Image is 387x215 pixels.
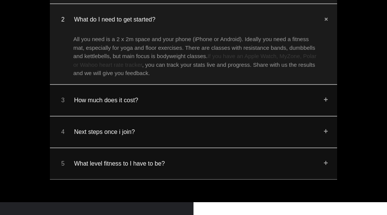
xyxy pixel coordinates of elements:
[73,35,318,78] p: All you need is a 2 x 2m space and your phone (iPhone or Android). Ideally you need a fitness mat...
[61,97,74,105] span: 3
[50,4,337,35] button: 2What do I need to get started?
[73,53,316,68] a: If you have an Apple Watch, MyZone, Polar or Wahoo heart rate tracker
[61,128,74,137] span: 4
[61,16,74,24] span: 2
[61,160,74,168] span: 5
[50,148,337,180] button: 5What level fitness to I have to be?
[50,85,337,116] button: 3How much does it cost?
[50,117,337,148] button: 4Next steps once i join?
